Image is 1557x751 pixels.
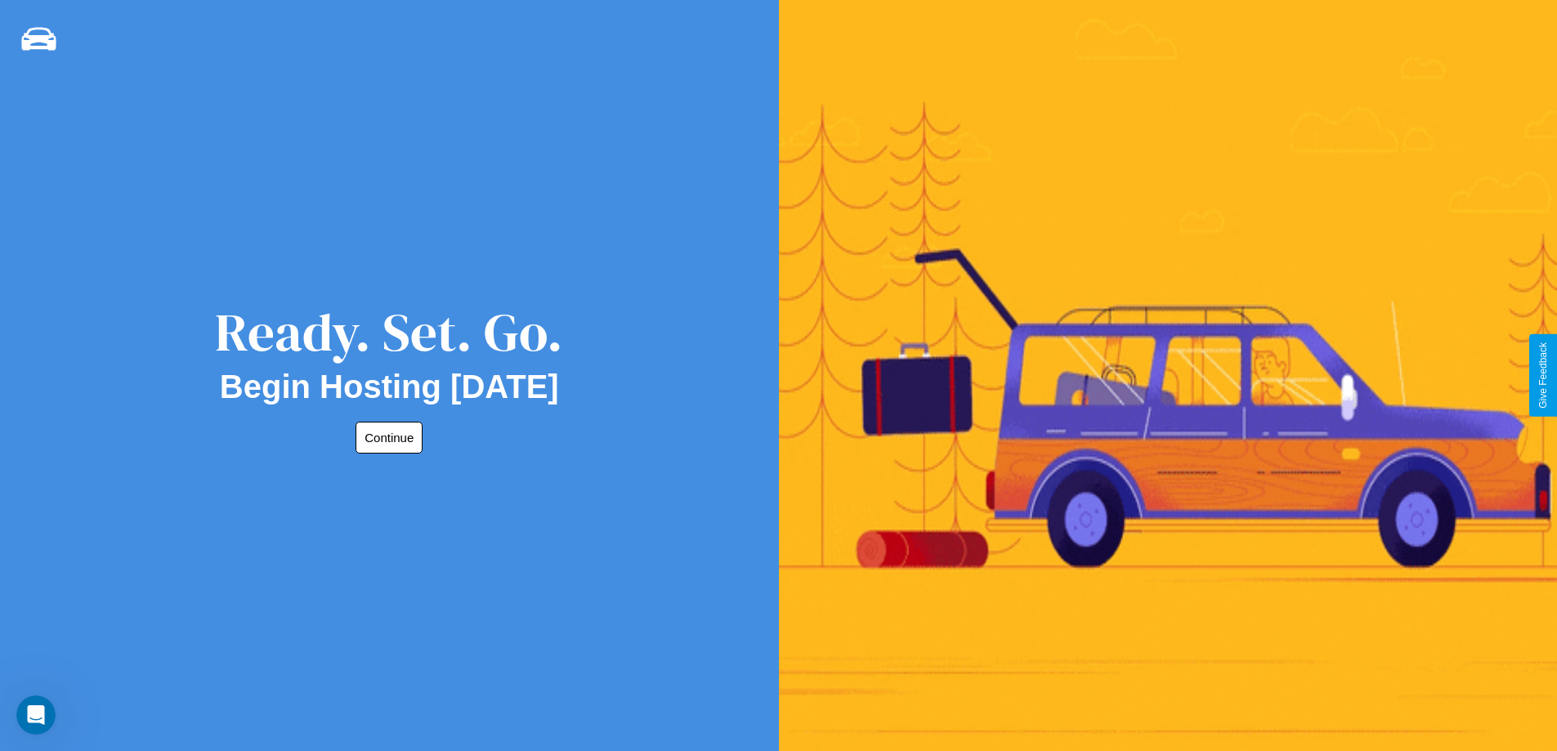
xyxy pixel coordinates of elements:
div: Ready. Set. Go. [215,296,563,369]
div: Give Feedback [1537,342,1549,409]
h2: Begin Hosting [DATE] [220,369,559,405]
iframe: Intercom live chat [16,695,56,735]
button: Continue [356,422,423,454]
